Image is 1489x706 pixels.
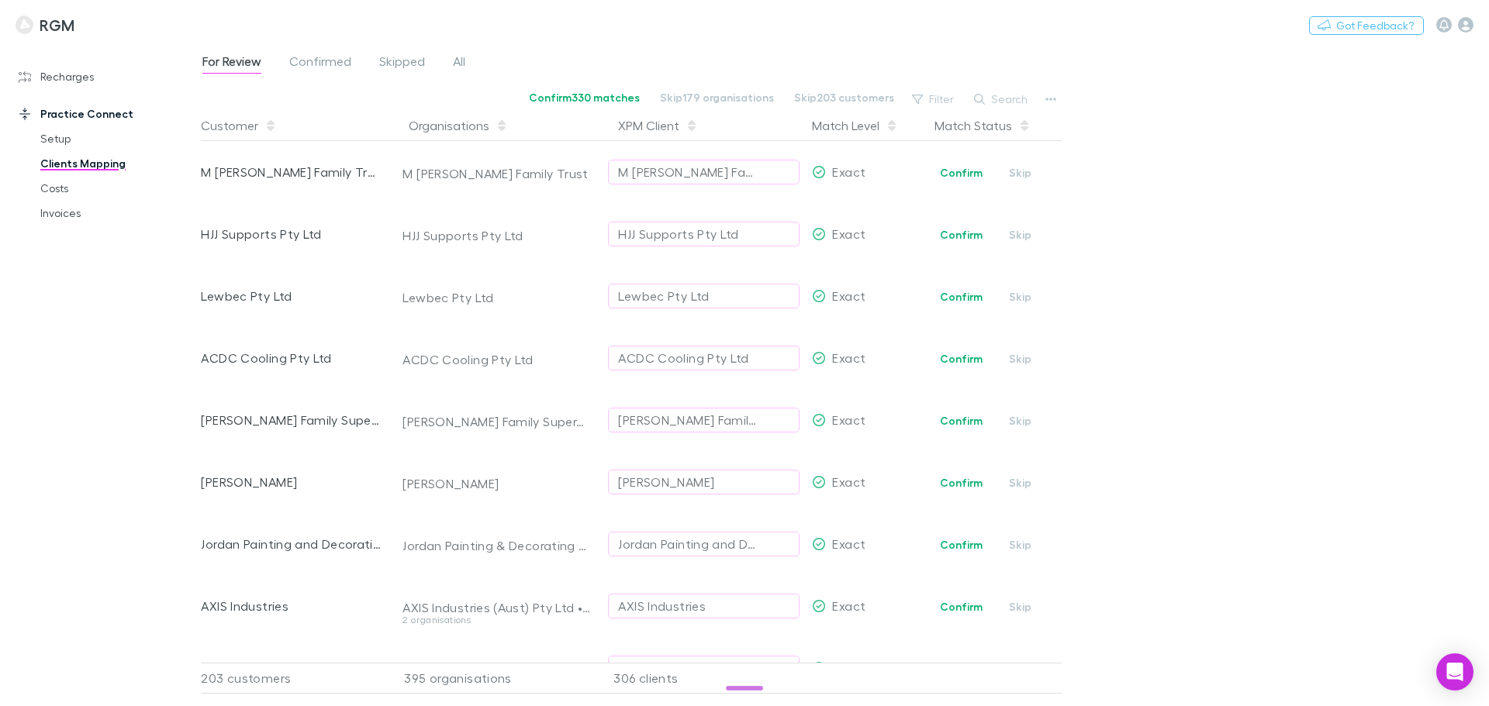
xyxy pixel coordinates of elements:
button: Confirm [930,226,993,244]
span: Exact [832,288,865,303]
span: Skipped [379,53,425,74]
div: M [PERSON_NAME] Family Trust [402,166,590,181]
button: Skip [996,164,1045,182]
button: Confirm [930,474,993,492]
button: Confirm [930,412,993,430]
button: Customer [201,110,277,141]
div: [PERSON_NAME] Family Superannuation Fund [618,411,758,429]
div: [PERSON_NAME] [618,473,714,491]
div: 395 organisations [387,663,596,694]
div: ACDC Cooling Pty Ltd [402,352,590,367]
div: [PERSON_NAME] Family Superannuation Fund [201,389,381,451]
img: RGM's Logo [16,15,33,34]
div: [PERSON_NAME] Investments Trust [201,637,381,699]
span: Exact [832,350,865,365]
div: ACDC Cooling Pty Ltd [618,349,748,367]
button: Jordan Painting and Decorating Pty Ltd [608,532,800,556]
div: Lewbec Pty Ltd [201,265,381,327]
a: Costs [25,176,209,201]
div: 203 customers [201,663,387,694]
button: Skip [996,536,1045,554]
button: Skip [996,474,1045,492]
button: Match Level [812,110,898,141]
div: 2 organisations [402,615,590,625]
span: Exact [832,660,865,675]
button: Skip [996,350,1045,368]
h3: RGM [40,15,74,34]
a: Recharges [3,64,209,89]
button: Confirm [930,660,993,678]
div: Jordan Painting and Decorating Pty Ltd [618,535,758,553]
div: HJJ Supports Pty Ltd [402,228,590,243]
button: Filter [904,90,963,108]
div: HJJ Supports Pty Ltd [618,225,738,243]
button: Skip [996,226,1045,244]
button: Got Feedback? [1309,16,1424,35]
button: ACDC Cooling Pty Ltd [608,346,800,370]
button: Confirm [930,350,993,368]
div: AXIS Industries [618,597,706,615]
button: Skip [996,288,1045,306]
button: Organisations [409,110,508,141]
div: Lewbec Pty Ltd [618,287,709,305]
div: Open Intercom Messenger [1436,653,1473,691]
div: HJJ Supports Pty Ltd [201,203,381,265]
span: Exact [832,412,865,427]
div: AXIS Industries (Aust) Pty Ltd • AXIS Industries Pty Ltd [402,600,590,615]
button: HJJ Supports Pty Ltd [608,222,800,246]
button: Skip [996,660,1045,678]
div: M [PERSON_NAME] Family Trust [618,163,758,181]
button: Lewbec Pty Ltd [608,284,800,308]
span: Exact [832,474,865,489]
button: Confirm330 matches [519,88,650,107]
button: [PERSON_NAME] Investments Trust [608,656,800,680]
button: Confirm [930,536,993,554]
a: Invoices [25,201,209,226]
button: [PERSON_NAME] Family Superannuation Fund [608,408,800,432]
a: Setup [25,126,209,151]
a: RGM [6,6,85,43]
div: [PERSON_NAME] Investments Trust [618,659,758,677]
span: Exact [832,536,865,551]
button: AXIS Industries [608,594,800,618]
button: Search [966,90,1037,108]
span: For Review [202,53,261,74]
button: Skip203 customers [784,88,904,107]
span: Exact [832,226,865,241]
button: [PERSON_NAME] [608,470,800,494]
div: Lewbec Pty Ltd [402,290,590,305]
div: Jordan Painting and Decorating Pty Ltd [201,513,381,575]
div: [PERSON_NAME] Investments Trust [402,662,590,677]
a: Practice Connect [3,102,209,126]
button: Skip [996,598,1045,616]
div: [PERSON_NAME] [201,451,381,513]
div: M [PERSON_NAME] Family Trust [201,141,381,203]
button: Confirm [930,164,993,182]
span: Exact [832,164,865,179]
span: All [453,53,465,74]
button: Skip179 organisations [650,88,784,107]
div: ACDC Cooling Pty Ltd [201,327,381,389]
span: Confirmed [289,53,351,74]
button: Skip [996,412,1045,430]
button: Confirm [930,598,993,616]
div: Jordan Painting & Decorating Pty Ltd [402,538,590,553]
span: Exact [832,598,865,613]
button: Match Status [935,110,1031,141]
div: 306 clients [596,663,806,694]
div: [PERSON_NAME] [402,476,590,491]
div: [PERSON_NAME] Family Superannuation Fund [402,414,590,429]
button: XPM Client [618,110,698,141]
div: AXIS Industries [201,575,381,637]
a: Clients Mapping [25,151,209,176]
button: Confirm [930,288,993,306]
button: M [PERSON_NAME] Family Trust [608,160,800,184]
